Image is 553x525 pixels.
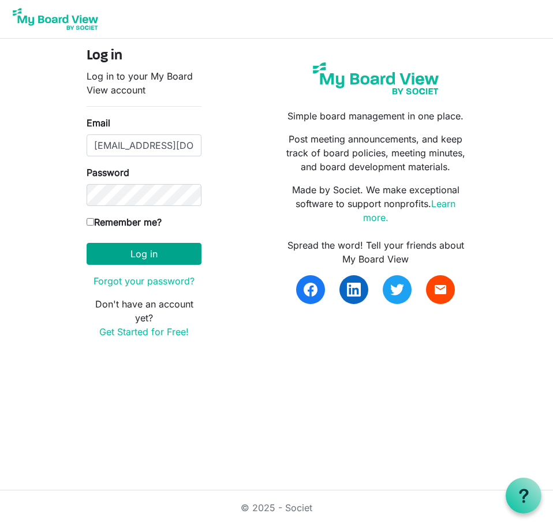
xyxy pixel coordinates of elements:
[87,69,201,97] p: Log in to your My Board View account
[347,283,361,297] img: linkedin.svg
[87,116,110,130] label: Email
[363,198,456,223] a: Learn more.
[434,283,447,297] span: email
[9,5,102,33] img: My Board View Logo
[87,297,201,339] p: Don't have an account yet?
[87,215,162,229] label: Remember me?
[241,502,312,513] a: © 2025 - Societ
[87,243,201,265] button: Log in
[285,132,466,174] p: Post meeting announcements, and keep track of board policies, meeting minutes, and board developm...
[87,48,201,65] h4: Log in
[99,326,189,337] a: Get Started for Free!
[308,57,444,100] img: my-board-view-societ.svg
[87,218,94,226] input: Remember me?
[285,183,466,224] p: Made by Societ. We make exceptional software to support nonprofits.
[285,238,466,266] div: Spread the word! Tell your friends about My Board View
[285,109,466,123] p: Simple board management in one place.
[304,283,317,297] img: facebook.svg
[390,283,404,297] img: twitter.svg
[87,166,129,179] label: Password
[426,275,455,304] a: email
[94,275,195,287] a: Forgot your password?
